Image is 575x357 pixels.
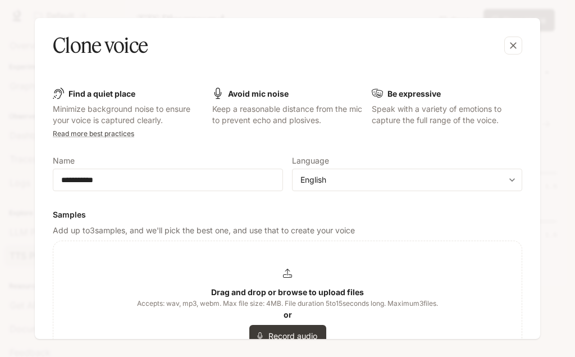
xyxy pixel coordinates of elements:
[53,31,148,60] h5: Clone voice
[53,129,134,138] a: Read more best practices
[228,89,289,98] b: Avoid mic noise
[293,174,522,186] div: English
[212,103,363,126] p: Keep a reasonable distance from the mic to prevent echo and plosives.
[53,103,203,126] p: Minimize background noise to ensure your voice is captured clearly.
[53,225,522,236] p: Add up to 3 samples, and we'll pick the best one, and use that to create your voice
[387,89,441,98] b: Be expressive
[292,157,329,165] p: Language
[249,325,326,347] button: Record audio
[137,298,438,309] span: Accepts: wav, mp3, webm. Max file size: 4MB. File duration 5 to 15 seconds long. Maximum 3 files.
[211,287,364,297] b: Drag and drop or browse to upload files
[53,157,75,165] p: Name
[372,103,522,126] p: Speak with a variety of emotions to capture the full range of the voice.
[284,310,292,319] b: or
[69,89,135,98] b: Find a quiet place
[53,209,522,220] h6: Samples
[300,174,504,186] div: English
